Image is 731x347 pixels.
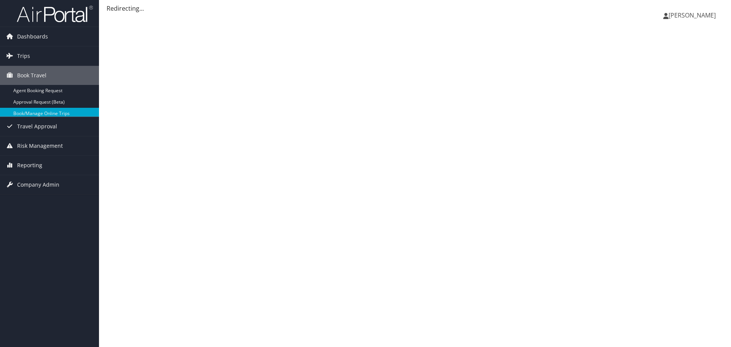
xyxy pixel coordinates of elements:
span: Company Admin [17,175,59,194]
span: Reporting [17,156,42,175]
img: airportal-logo.png [17,5,93,23]
span: Dashboards [17,27,48,46]
span: Travel Approval [17,117,57,136]
span: [PERSON_NAME] [669,11,716,19]
span: Risk Management [17,136,63,155]
span: Book Travel [17,66,46,85]
a: [PERSON_NAME] [663,4,723,27]
div: Redirecting... [107,4,723,13]
span: Trips [17,46,30,66]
